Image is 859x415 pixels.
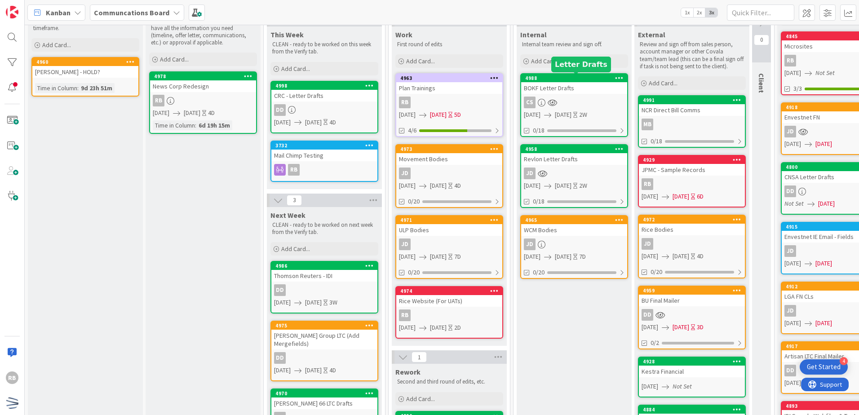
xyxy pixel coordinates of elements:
[454,110,461,119] div: 5D
[784,365,796,376] div: DD
[639,96,745,104] div: 4991
[521,238,627,250] div: JD
[396,153,502,165] div: Movement Bodies
[807,362,841,371] div: Get Started
[643,97,745,103] div: 4991
[270,261,378,313] a: 4986Thomson Reuters - IDIDD[DATE][DATE]3W
[150,72,256,92] div: 4978News Corp Redesign
[784,68,801,78] span: [DATE]
[815,259,832,268] span: [DATE]
[412,352,427,362] span: 1
[6,6,18,18] img: Visit kanbanzone.com
[399,110,416,119] span: [DATE]
[154,73,256,79] div: 4978
[555,252,571,261] span: [DATE]
[784,245,796,257] div: JD
[184,108,200,118] span: [DATE]
[406,57,435,65] span: Add Card...
[271,141,377,161] div: 3732Mail Chimp Testing
[6,397,18,409] img: avatar
[151,10,255,46] p: CLEANING - Tasks that need to be analyzed and completed soon. Please be sure you have all the inf...
[520,144,628,208] a: 4958Revlon Letter DraftsJD[DATE][DATE]2W0/18
[639,358,745,366] div: 4928
[521,97,627,108] div: CS
[150,95,256,106] div: RB
[31,57,139,97] a: 4960[PERSON_NAME] - HOLD?Time in Column:9d 23h 51m
[533,197,545,206] span: 0/18
[32,58,138,66] div: 4960
[271,262,377,282] div: 4986Thomson Reuters - IDI
[271,262,377,270] div: 4986
[639,96,745,116] div: 4991NCR Direct Bill Comms
[579,181,587,190] div: 2W
[160,55,189,63] span: Add Card...
[153,108,169,118] span: [DATE]
[840,357,848,365] div: 4
[271,141,377,150] div: 3732
[638,357,746,397] a: 4928Kestra Financial[DATE]Not Set
[275,83,377,89] div: 4998
[271,322,377,349] div: 4975[PERSON_NAME] Group LTC (Add Mergefields)
[697,322,704,332] div: 3D
[643,358,745,365] div: 4928
[815,318,832,328] span: [DATE]
[727,4,794,21] input: Quick Filter...
[195,120,196,130] span: :
[793,84,802,93] span: 3/3
[784,378,801,388] span: [DATE]
[395,73,503,137] a: 4963Plan TrainingsRB[DATE][DATE]5D4/6
[643,157,745,163] div: 4929
[639,287,745,306] div: 4959BU Final Mailer
[271,352,377,364] div: DD
[94,8,169,17] b: Communcations Board
[271,82,377,90] div: 4998
[275,263,377,269] div: 4986
[305,366,322,375] span: [DATE]
[639,366,745,377] div: Kestra Financial
[555,110,571,119] span: [DATE]
[271,322,377,330] div: 4975
[521,224,627,236] div: WCM Bodies
[640,41,744,70] p: Review and sign off from sales person, account manager or other Covala team/team lead (this can b...
[274,352,286,364] div: DD
[272,221,376,236] p: CLEAN - ready to be worked on next week from the Verify tab.
[396,287,502,307] div: 4974Rice Website (For UATs)
[32,66,138,78] div: [PERSON_NAME] - HOLD?
[521,168,627,179] div: JD
[396,97,502,108] div: RB
[275,390,377,397] div: 4970
[400,146,502,152] div: 4973
[531,57,560,65] span: Add Card...
[208,108,215,118] div: 4D
[815,139,832,149] span: [DATE]
[649,79,677,87] span: Add Card...
[533,126,545,135] span: 0/18
[408,126,416,135] span: 4/6
[46,7,71,18] span: Kanban
[271,270,377,282] div: Thomson Reuters - IDI
[639,156,745,176] div: 4929JPMC - Sample Records
[395,367,421,376] span: Rework
[275,322,377,329] div: 4975
[430,323,447,332] span: [DATE]
[524,110,540,119] span: [DATE]
[153,120,195,130] div: Time in Column
[399,97,411,108] div: RB
[329,118,336,127] div: 4D
[639,224,745,235] div: Rice Bodies
[399,168,411,179] div: JD
[270,81,378,133] a: 4998CRC - Letter DraftsDD[DATE][DATE]4D
[784,139,801,149] span: [DATE]
[430,181,447,190] span: [DATE]
[288,164,300,176] div: RB
[397,41,501,48] p: First round of edits
[305,118,322,127] span: [DATE]
[639,164,745,176] div: JPMC - Sample Records
[196,120,232,130] div: 6d 19h 15m
[639,309,745,321] div: DD
[639,119,745,130] div: MB
[642,252,658,261] span: [DATE]
[642,192,658,201] span: [DATE]
[693,8,705,17] span: 2x
[396,145,502,153] div: 4973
